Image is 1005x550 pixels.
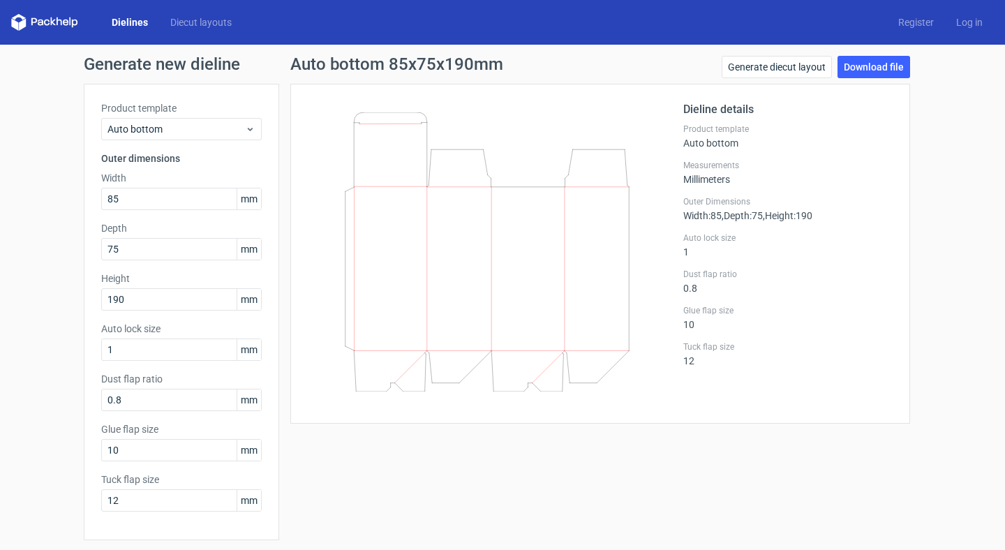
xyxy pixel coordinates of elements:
label: Tuck flap size [101,473,262,486]
div: 10 [683,305,893,330]
label: Product template [101,101,262,115]
div: 0.8 [683,269,893,294]
label: Auto lock size [101,322,262,336]
label: Depth [101,221,262,235]
span: mm [237,389,261,410]
div: Auto bottom [683,124,893,149]
label: Height [101,272,262,285]
div: 1 [683,232,893,258]
label: Width [101,171,262,185]
h1: Generate new dieline [84,56,921,73]
label: Glue flap size [683,305,893,316]
span: mm [237,239,261,260]
h3: Outer dimensions [101,151,262,165]
span: , Depth : 75 [722,210,763,221]
h2: Dieline details [683,101,893,118]
h1: Auto bottom 85x75x190mm [290,56,503,73]
a: Generate diecut layout [722,56,832,78]
span: mm [237,188,261,209]
div: 12 [683,341,893,366]
label: Dust flap ratio [683,269,893,280]
label: Tuck flap size [683,341,893,352]
label: Glue flap size [101,422,262,436]
span: mm [237,289,261,310]
a: Diecut layouts [159,15,243,29]
span: mm [237,490,261,511]
label: Outer Dimensions [683,196,893,207]
label: Product template [683,124,893,135]
span: , Height : 190 [763,210,812,221]
label: Dust flap ratio [101,372,262,386]
span: mm [237,339,261,360]
a: Dielines [100,15,159,29]
span: mm [237,440,261,461]
label: Measurements [683,160,893,171]
a: Register [887,15,945,29]
span: Width : 85 [683,210,722,221]
a: Download file [837,56,910,78]
label: Auto lock size [683,232,893,244]
span: Auto bottom [107,122,245,136]
div: Millimeters [683,160,893,185]
a: Log in [945,15,994,29]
